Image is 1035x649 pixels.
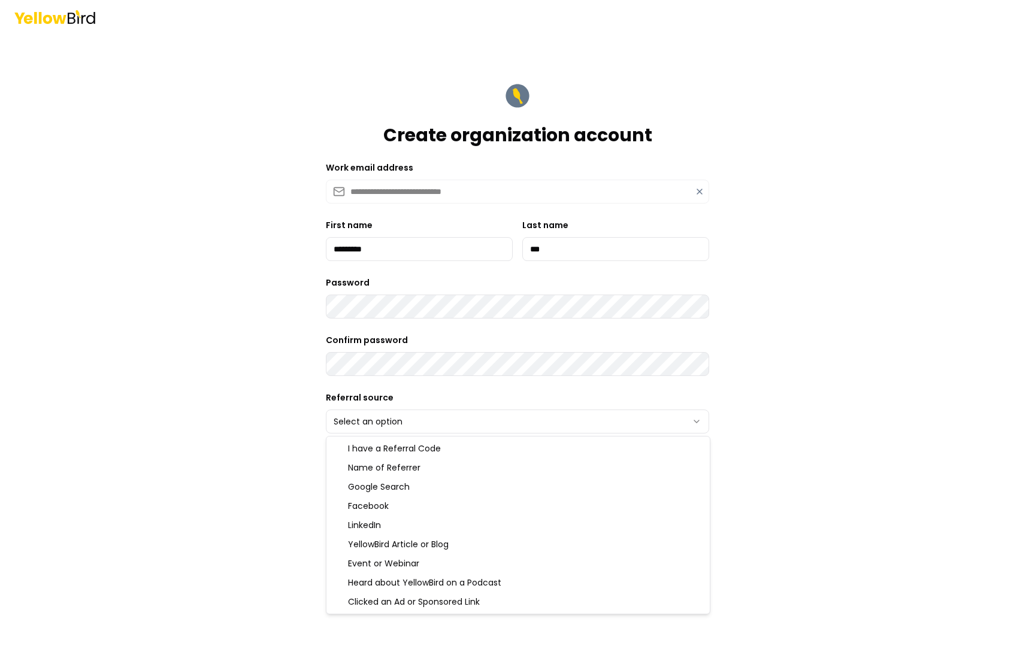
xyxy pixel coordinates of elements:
[348,557,419,569] span: Event or Webinar
[348,577,501,589] span: Heard about YellowBird on a Podcast
[348,462,420,474] span: Name of Referrer
[348,500,389,512] span: Facebook
[348,519,381,531] span: LinkedIn
[348,481,410,493] span: Google Search
[348,596,480,608] span: Clicked an Ad or Sponsored Link
[348,538,449,550] span: YellowBird Article or Blog
[348,442,441,454] span: I have a Referral Code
